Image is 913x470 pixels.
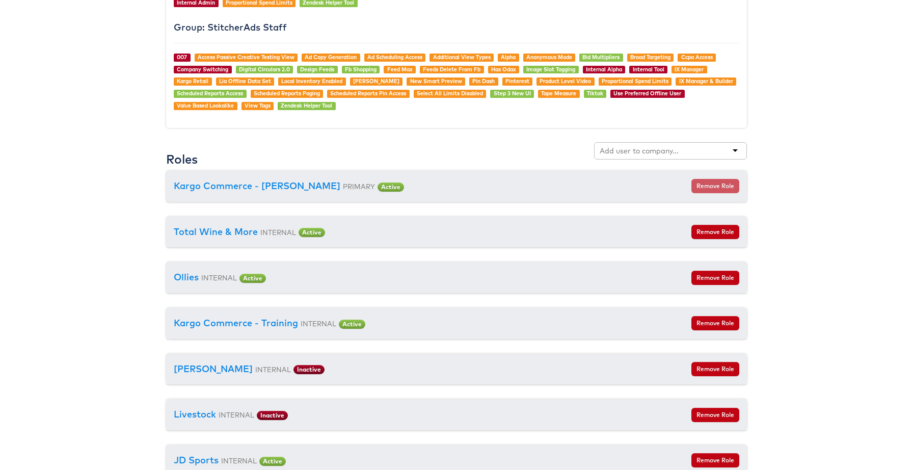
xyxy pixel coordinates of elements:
[633,66,664,73] a: Internal Tool
[239,274,266,283] span: Active
[501,54,516,61] a: Alpha
[219,410,254,419] small: INTERNAL
[679,77,733,85] a: IX Manager & Builder
[345,66,377,73] a: Fb Shopping
[582,54,620,61] a: Bid Multipliers
[691,316,739,330] button: Remove Role
[586,66,622,73] a: Internal Alpha
[691,453,739,467] button: Remove Role
[681,54,713,61] a: Ccpa Access
[239,66,290,73] a: Digital Circulars 2.0
[177,90,243,97] a: Scheduled Reports Access
[281,77,342,85] a: Local Inventory Enabled
[166,152,198,166] h3: Roles
[299,228,325,237] span: Active
[174,363,253,375] a: [PERSON_NAME]
[526,54,572,61] a: Anonymous Mode
[174,408,216,420] a: Livestock
[343,182,375,191] small: PRIMARY
[541,90,576,97] a: Tape Measure
[423,66,480,73] a: Feeds Delete From Fb
[174,454,219,466] a: JD Sports
[254,90,320,97] a: Scheduled Reports Paging
[691,408,739,422] button: Remove Role
[255,365,291,374] small: INTERNAL
[526,66,575,73] a: Image Slot Tagging
[257,411,288,420] span: Inactive
[201,273,237,282] small: INTERNAL
[613,90,681,97] a: Use Preferred Offline User
[174,22,739,33] h4: Group: StitcherAds Staff
[472,77,495,85] a: Pin Dash
[219,77,271,85] a: Lia Offline Data Set
[259,457,286,466] span: Active
[494,90,531,97] a: Step 3 New UI
[540,77,591,85] a: Product Level Video
[177,77,208,85] a: Kargo Retail
[221,456,257,465] small: INTERNAL
[339,320,365,329] span: Active
[587,90,603,97] a: Tiktok
[177,54,187,61] a: 007
[293,365,325,374] span: Inactive
[433,54,491,61] a: Additional View Types
[600,146,680,156] input: Add user to company...
[367,54,422,61] a: Ad Scheduling Access
[174,317,298,329] a: Kargo Commerce - Training
[177,102,234,109] a: Value Based Lookalike
[305,54,357,61] a: Ad Copy Generation
[177,66,228,73] a: Company Switching
[330,90,406,97] a: Scheduled Reports Pin Access
[301,319,336,328] small: INTERNAL
[691,179,739,193] button: Remove Role
[410,77,462,85] a: New Smart Preview
[198,54,294,61] a: Access Passive Creative Testing View
[505,77,529,85] a: Pinterest
[491,66,516,73] a: Has Odax
[691,271,739,285] button: Remove Role
[691,362,739,376] button: Remove Role
[602,77,668,85] a: Proportional Spend Limits
[174,271,199,283] a: Ollies
[387,66,413,73] a: Feed Max
[691,225,739,239] button: Remove Role
[174,226,258,238] a: Total Wine & More
[417,90,483,97] a: Select All Limits Disabled
[353,77,399,85] a: [PERSON_NAME]
[630,54,670,61] a: Broad Targeting
[300,66,334,73] a: Design Feeds
[378,182,404,192] span: Active
[245,102,271,109] a: View Tags
[675,66,704,73] a: IX Manager
[174,180,340,192] a: Kargo Commerce - [PERSON_NAME]
[281,102,332,109] a: Zendesk Helper Tool
[260,228,296,237] small: INTERNAL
